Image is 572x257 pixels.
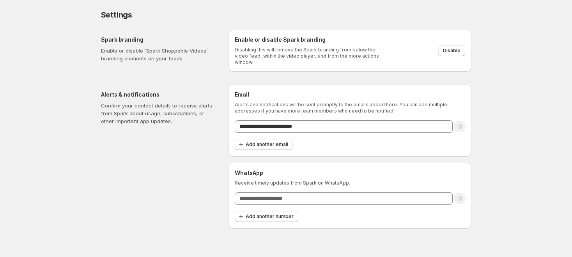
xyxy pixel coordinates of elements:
[101,47,216,62] p: Enable or disable ‘Spark Shoppable Videos’ branding elements on your feeds.
[101,91,216,99] h5: Alerts & notifications
[246,141,288,148] span: Add another email
[235,169,465,177] h6: WhatsApp
[443,48,460,54] span: Disable
[246,213,294,220] span: Add another number
[235,102,465,114] p: Alerts and notifications will be sent promptly to the emails added here. You can add multiple add...
[235,211,298,222] button: Add another number
[235,91,465,99] h6: Email
[101,10,132,19] span: Settings
[101,102,216,125] p: Confirm your contact details to receive alerts from Spark about usage, subscriptions, or other im...
[235,139,293,150] button: Add another email
[235,47,384,65] p: Disabling this will remove the Spark branding from below the video feed, within the video player,...
[101,36,216,44] h5: Spark branding
[235,180,465,186] p: Receive timely updates from Spark on WhatsApp.
[438,45,465,56] button: Disable
[235,36,384,44] h6: Enable or disable Spark branding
